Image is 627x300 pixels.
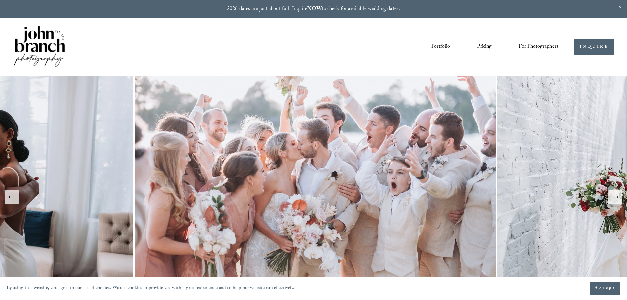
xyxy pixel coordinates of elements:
p: By using this website, you agree to our use of cookies. We use cookies to provide you with a grea... [7,284,295,293]
a: folder dropdown [519,41,558,53]
button: Next Slide [608,190,622,204]
a: INQUIRE [574,39,614,55]
a: Pricing [477,41,492,53]
a: Portfolio [431,41,450,53]
button: Previous Slide [5,190,19,204]
span: For Photographers [519,42,558,52]
span: Accept [595,285,615,292]
button: Accept [590,282,620,295]
img: John Branch IV Photography [13,25,66,69]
